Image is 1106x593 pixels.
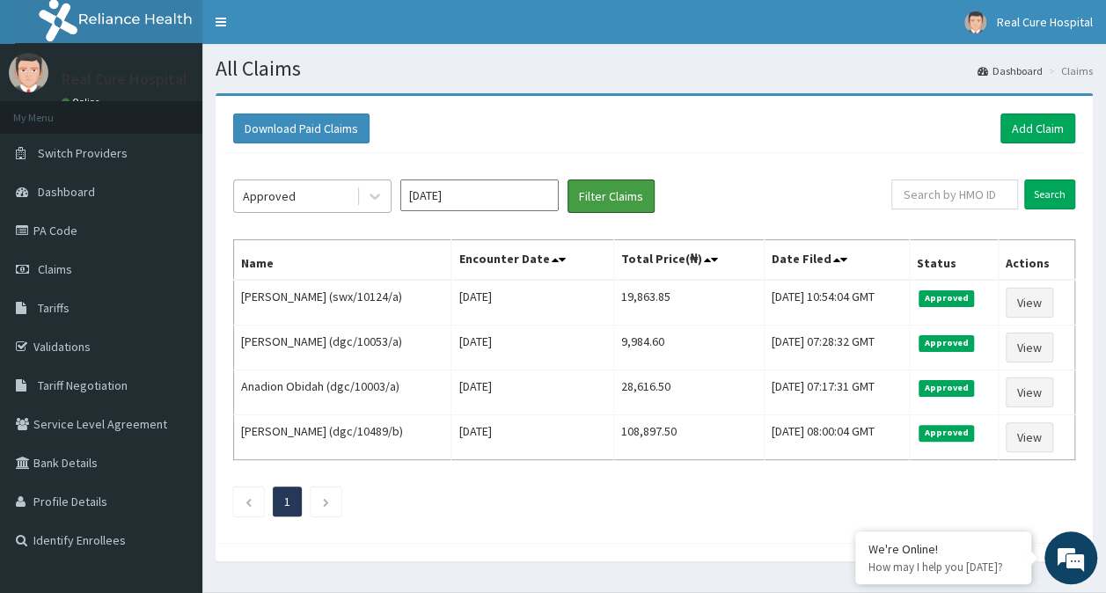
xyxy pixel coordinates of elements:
a: Online [62,96,104,108]
button: Filter Claims [568,179,655,213]
a: Add Claim [1000,113,1075,143]
td: [DATE] [451,415,614,460]
p: Real Cure Hospital [62,71,187,87]
a: Dashboard [978,63,1043,78]
input: Search [1024,179,1075,209]
td: [DATE] 08:00:04 GMT [765,415,910,460]
a: View [1006,377,1053,407]
textarea: Type your message and hit 'Enter' [9,401,335,463]
img: User Image [9,53,48,92]
a: View [1006,288,1053,318]
div: Minimize live chat window [289,9,331,51]
td: [DATE] [451,370,614,415]
input: Select Month and Year [400,179,559,211]
td: [DATE] 07:17:31 GMT [765,370,910,415]
th: Status [910,240,998,281]
th: Date Filed [765,240,910,281]
span: Approved [919,380,974,396]
a: View [1006,422,1053,452]
a: Next page [322,494,330,509]
span: We're online! [102,182,243,360]
a: View [1006,333,1053,362]
td: 19,863.85 [614,280,765,326]
span: Approved [919,425,974,441]
img: d_794563401_company_1708531726252_794563401 [33,88,71,132]
th: Encounter Date [451,240,614,281]
h1: All Claims [216,57,1093,80]
span: Claims [38,261,72,277]
span: Real Cure Hospital [997,14,1093,30]
p: How may I help you today? [868,560,1018,575]
td: [DATE] [451,326,614,370]
span: Approved [919,335,974,351]
th: Total Price(₦) [614,240,765,281]
div: Chat with us now [92,99,296,121]
span: Approved [919,290,974,306]
td: Anadion Obidah (dgc/10003/a) [234,370,451,415]
td: 28,616.50 [614,370,765,415]
td: [PERSON_NAME] (swx/10124/a) [234,280,451,326]
td: [PERSON_NAME] (dgc/10053/a) [234,326,451,370]
th: Name [234,240,451,281]
a: Page 1 is your current page [284,494,290,509]
button: Download Paid Claims [233,113,370,143]
li: Claims [1044,63,1093,78]
td: [DATE] [451,280,614,326]
th: Actions [998,240,1074,281]
input: Search by HMO ID [891,179,1018,209]
td: [DATE] 07:28:32 GMT [765,326,910,370]
div: Approved [243,187,296,205]
td: [PERSON_NAME] (dgc/10489/b) [234,415,451,460]
a: Previous page [245,494,253,509]
td: 108,897.50 [614,415,765,460]
span: Tariffs [38,300,70,316]
img: User Image [964,11,986,33]
span: Tariff Negotiation [38,377,128,393]
td: 9,984.60 [614,326,765,370]
td: [DATE] 10:54:04 GMT [765,280,910,326]
span: Switch Providers [38,145,128,161]
span: Dashboard [38,184,95,200]
div: We're Online! [868,541,1018,557]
